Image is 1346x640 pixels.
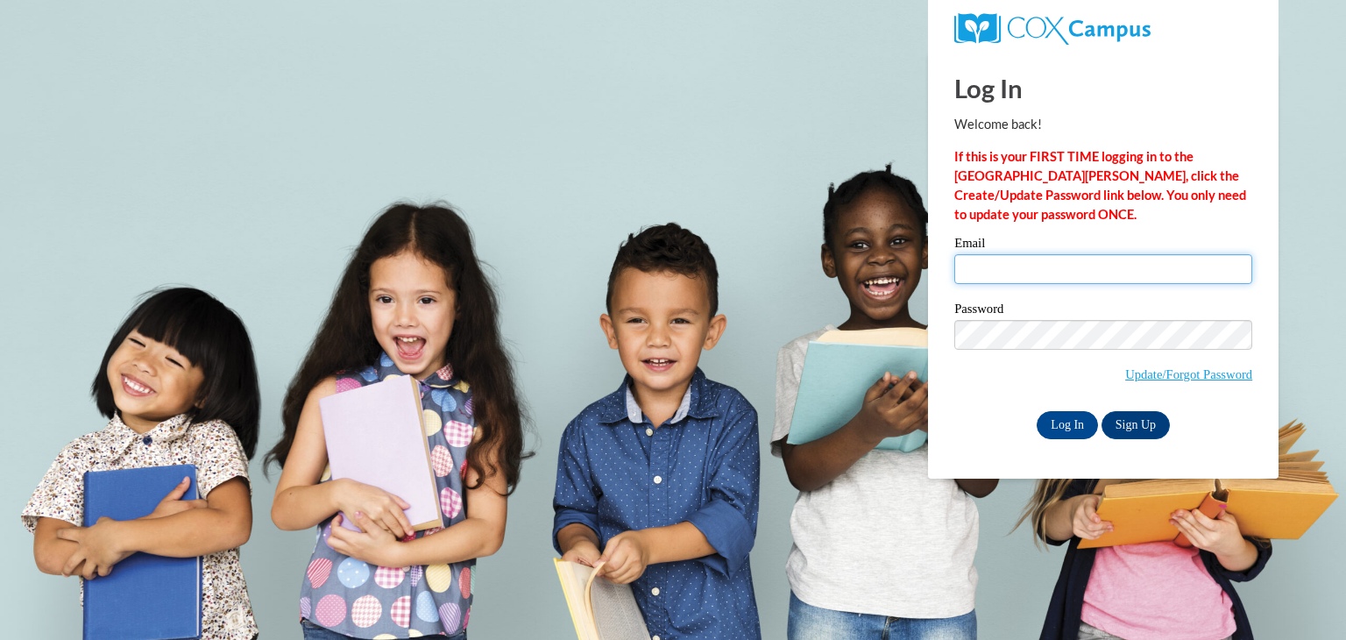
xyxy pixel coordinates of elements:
h1: Log In [954,70,1252,106]
a: COX Campus [954,13,1252,45]
label: Email [954,237,1252,254]
a: Sign Up [1102,411,1170,439]
input: Log In [1037,411,1098,439]
a: Update/Forgot Password [1125,367,1252,381]
p: Welcome back! [954,115,1252,134]
label: Password [954,302,1252,320]
strong: If this is your FIRST TIME logging in to the [GEOGRAPHIC_DATA][PERSON_NAME], click the Create/Upd... [954,149,1246,222]
img: COX Campus [954,13,1151,45]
